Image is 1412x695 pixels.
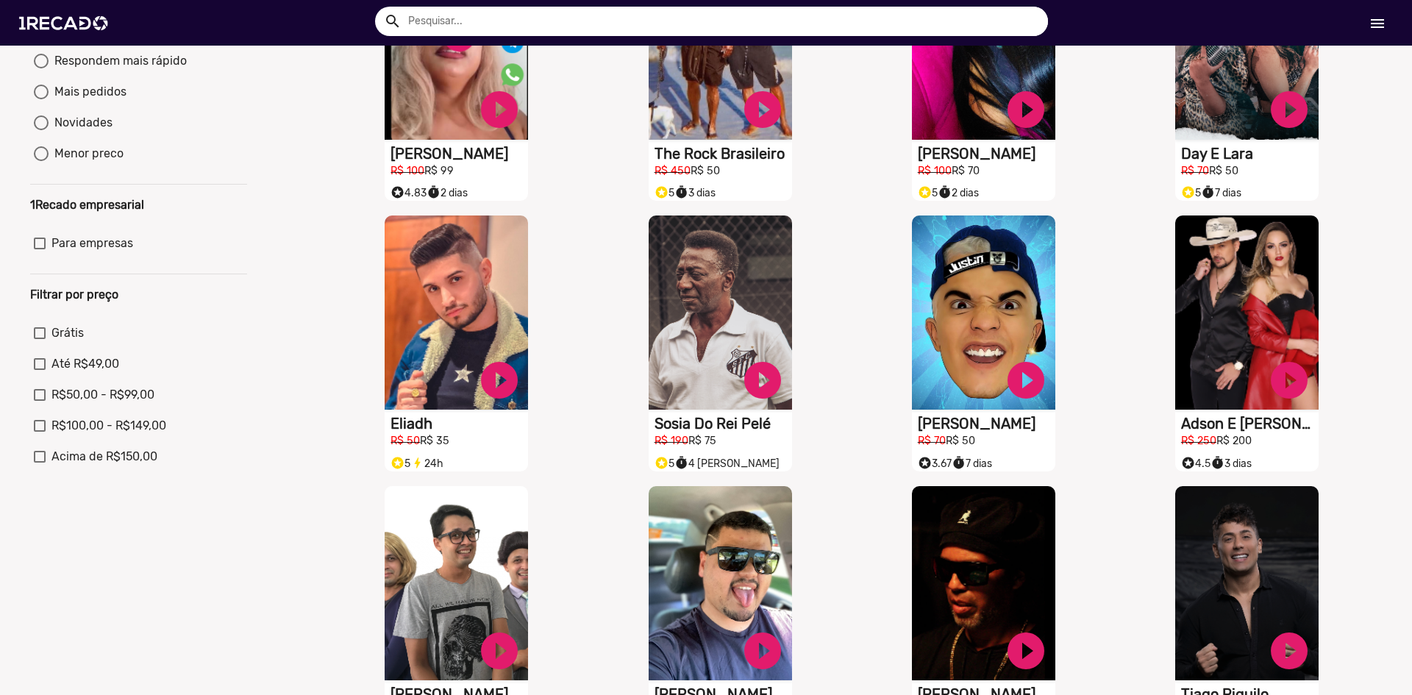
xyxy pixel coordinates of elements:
[918,452,932,470] i: Selo super talento
[952,452,966,470] i: timer
[1216,435,1252,447] small: R$ 200
[51,235,133,252] span: Para empresas
[1267,629,1311,673] a: play_circle_filled
[938,185,952,199] small: timer
[410,456,424,470] small: bolt
[391,187,427,199] span: 4.83
[649,215,792,410] video: S1RECADO vídeos dedicados para fãs e empresas
[674,456,688,470] small: timer
[918,456,932,470] small: stars
[674,187,716,199] span: 3 dias
[952,165,980,177] small: R$ 70
[938,182,952,199] i: timer
[655,182,668,199] i: Selo super talento
[918,165,952,177] small: R$ 100
[1004,629,1048,673] a: play_circle_filled
[918,415,1055,432] h1: [PERSON_NAME]
[918,457,952,470] span: 3.67
[391,415,528,432] h1: Eliadh
[385,215,528,410] video: S1RECADO vídeos dedicados para fãs e empresas
[655,415,792,432] h1: Sosia Do Rei Pelé
[427,185,441,199] small: timer
[410,457,443,470] span: 24h
[420,435,449,447] small: R$ 35
[918,145,1055,163] h1: [PERSON_NAME]
[391,452,404,470] i: Selo super talento
[1181,452,1195,470] i: Selo super talento
[427,187,468,199] span: 2 dias
[391,456,404,470] small: stars
[1267,358,1311,402] a: play_circle_filled
[912,486,1055,680] video: S1RECADO vídeos dedicados para fãs e empresas
[49,145,124,163] div: Menor preco
[741,358,785,402] a: play_circle_filled
[427,182,441,199] i: timer
[1004,358,1048,402] a: play_circle_filled
[1181,456,1195,470] small: stars
[688,435,716,447] small: R$ 75
[918,435,946,447] small: R$ 70
[391,185,404,199] small: stars
[424,165,454,177] small: R$ 99
[1004,88,1048,132] a: play_circle_filled
[655,187,674,199] span: 5
[30,288,118,302] b: Filtrar por preço
[1201,185,1215,199] small: timer
[51,386,154,404] span: R$50,00 - R$99,00
[391,182,404,199] i: Selo super talento
[397,7,1048,36] input: Pesquisar...
[379,7,404,33] button: Example home icon
[1181,187,1201,199] span: 5
[391,145,528,163] h1: [PERSON_NAME]
[49,114,113,132] div: Novidades
[1181,415,1319,432] h1: Adson E [PERSON_NAME]
[655,145,792,163] h1: The Rock Brasileiro
[918,182,932,199] i: Selo super talento
[938,187,979,199] span: 2 dias
[49,83,126,101] div: Mais pedidos
[1210,457,1252,470] span: 3 dias
[1181,435,1216,447] small: R$ 250
[918,187,938,199] span: 5
[477,629,521,673] a: play_circle_filled
[674,182,688,199] i: timer
[952,456,966,470] small: timer
[384,13,402,30] mat-icon: Example home icon
[691,165,720,177] small: R$ 50
[655,435,688,447] small: R$ 190
[655,457,674,470] span: 5
[655,165,691,177] small: R$ 450
[1175,486,1319,680] video: S1RECADO vídeos dedicados para fãs e empresas
[1210,456,1224,470] small: timer
[477,88,521,132] a: play_circle_filled
[391,457,410,470] span: 5
[477,358,521,402] a: play_circle_filled
[649,486,792,680] video: S1RECADO vídeos dedicados para fãs e empresas
[912,215,1055,410] video: S1RECADO vídeos dedicados para fãs e empresas
[49,52,187,70] div: Respondem mais rápido
[655,456,668,470] small: stars
[655,452,668,470] i: Selo super talento
[918,185,932,199] small: stars
[51,355,119,373] span: Até R$49,00
[674,452,688,470] i: timer
[674,457,780,470] span: 4 [PERSON_NAME]
[655,185,668,199] small: stars
[51,324,84,342] span: Grátis
[741,88,785,132] a: play_circle_filled
[1181,457,1210,470] span: 4.5
[674,185,688,199] small: timer
[51,417,166,435] span: R$100,00 - R$149,00
[391,165,424,177] small: R$ 100
[51,448,157,466] span: Acima de R$150,00
[1369,15,1386,32] mat-icon: Início
[1209,165,1238,177] small: R$ 50
[1201,182,1215,199] i: timer
[410,452,424,470] i: bolt
[385,486,528,680] video: S1RECADO vídeos dedicados para fãs e empresas
[1181,182,1195,199] i: Selo super talento
[946,435,975,447] small: R$ 50
[1267,88,1311,132] a: play_circle_filled
[1210,452,1224,470] i: timer
[741,629,785,673] a: play_circle_filled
